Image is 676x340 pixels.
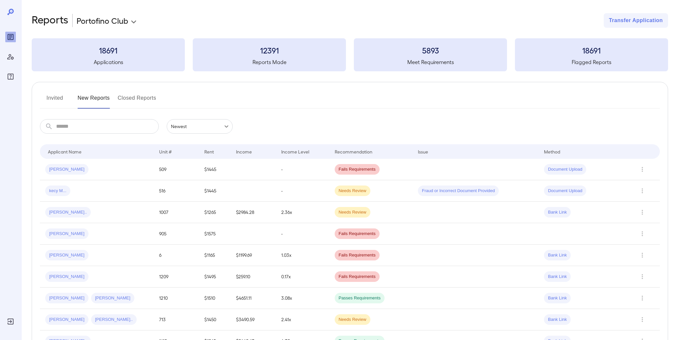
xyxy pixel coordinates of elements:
[204,148,215,155] div: Rent
[354,58,507,66] h5: Meet Requirements
[281,148,309,155] div: Income Level
[199,309,230,330] td: $1450
[335,274,380,280] span: Fails Requirements
[154,180,199,202] td: 516
[199,245,230,266] td: $1165
[515,58,668,66] h5: Flagged Reports
[48,148,82,155] div: Applicant Name
[637,293,648,303] button: Row Actions
[276,266,329,288] td: 0.17x
[5,316,16,327] div: Log Out
[335,317,370,323] span: Needs Review
[193,45,346,55] h3: 12391
[32,38,668,71] summary: 18691Applications12391Reports Made5893Meet Requirements18691Flagged Reports
[91,295,134,301] span: [PERSON_NAME]
[45,252,88,258] span: [PERSON_NAME]
[276,223,329,245] td: -
[167,119,233,134] div: Newest
[231,309,276,330] td: $3490.59
[5,32,16,42] div: Reports
[637,186,648,196] button: Row Actions
[544,188,586,194] span: Document Upload
[199,223,230,245] td: $1575
[231,266,276,288] td: $259.10
[199,266,230,288] td: $1495
[154,288,199,309] td: 1210
[77,15,128,26] p: Portofino Club
[544,317,571,323] span: Bank Link
[193,58,346,66] h5: Reports Made
[335,209,370,216] span: Needs Review
[637,271,648,282] button: Row Actions
[32,45,185,55] h3: 18691
[32,58,185,66] h5: Applications
[637,228,648,239] button: Row Actions
[45,295,88,301] span: [PERSON_NAME]
[78,93,110,109] button: New Reports
[40,93,70,109] button: Invited
[236,148,252,155] div: Income
[604,13,668,28] button: Transfer Application
[5,71,16,82] div: FAQ
[544,148,560,155] div: Method
[45,209,91,216] span: [PERSON_NAME]..
[637,207,648,218] button: Row Actions
[154,266,199,288] td: 1209
[335,148,372,155] div: Recommendation
[335,295,385,301] span: Passes Requirements
[335,231,380,237] span: Fails Requirements
[231,288,276,309] td: $4651.11
[91,317,137,323] span: [PERSON_NAME]..
[637,250,648,260] button: Row Actions
[637,314,648,325] button: Row Actions
[354,45,507,55] h3: 5893
[276,288,329,309] td: 3.08x
[154,245,199,266] td: 6
[159,148,172,155] div: Unit #
[199,288,230,309] td: $1510
[335,188,370,194] span: Needs Review
[118,93,156,109] button: Closed Reports
[335,252,380,258] span: Fails Requirements
[544,274,571,280] span: Bank Link
[276,309,329,330] td: 2.41x
[544,209,571,216] span: Bank Link
[32,13,68,28] h2: Reports
[335,166,380,173] span: Fails Requirements
[199,202,230,223] td: $1265
[544,166,586,173] span: Document Upload
[276,180,329,202] td: -
[231,245,276,266] td: $1199.69
[199,180,230,202] td: $1445
[515,45,668,55] h3: 18691
[544,295,571,301] span: Bank Link
[45,231,88,237] span: [PERSON_NAME]
[418,148,428,155] div: Issue
[154,159,199,180] td: 509
[154,202,199,223] td: 1007
[5,51,16,62] div: Manage Users
[154,223,199,245] td: 905
[418,188,499,194] span: Fraud or Incorrect Document Provided
[637,164,648,175] button: Row Actions
[199,159,230,180] td: $1445
[231,202,276,223] td: $2984.28
[154,309,199,330] td: 713
[45,274,88,280] span: [PERSON_NAME]
[544,252,571,258] span: Bank Link
[45,166,88,173] span: [PERSON_NAME]
[276,202,329,223] td: 2.36x
[45,317,88,323] span: [PERSON_NAME]
[276,159,329,180] td: -
[276,245,329,266] td: 1.03x
[45,188,70,194] span: kecy M...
